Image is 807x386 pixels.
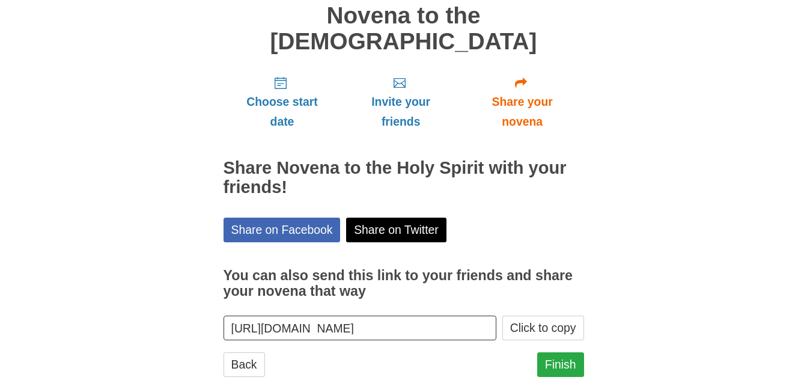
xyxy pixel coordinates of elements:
[537,352,584,377] a: Finish
[461,66,584,138] a: Share your novena
[224,268,584,299] h3: You can also send this link to your friends and share your novena that way
[224,218,341,242] a: Share on Facebook
[353,92,448,132] span: Invite your friends
[473,92,572,132] span: Share your novena
[236,92,329,132] span: Choose start date
[346,218,446,242] a: Share on Twitter
[502,316,584,340] button: Click to copy
[224,352,265,377] a: Back
[224,159,584,197] h2: Share Novena to the Holy Spirit with your friends!
[341,66,460,138] a: Invite your friends
[224,66,341,138] a: Choose start date
[224,3,584,54] h1: Novena to the [DEMOGRAPHIC_DATA]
